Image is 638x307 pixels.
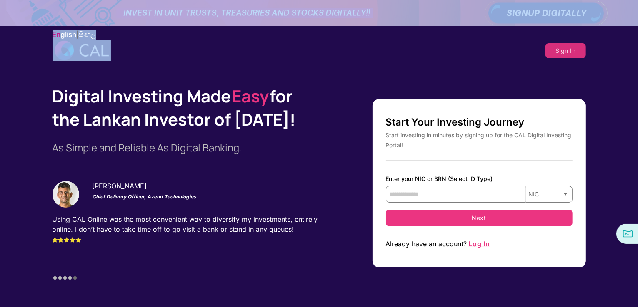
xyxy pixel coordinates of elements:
button: Sign In [545,43,586,58]
div: Using CAL Online was the most convenient way to diversify my investments, entirely online. I don’... [53,214,319,244]
span: NIC [528,190,558,198]
h1: Digital Investing Made for the Lankan Investor of [DATE]! [53,84,319,131]
span: glish [61,30,77,39]
span: සිං [79,30,96,39]
span: හල [85,30,96,39]
span: En [53,30,77,39]
button: Next [386,210,573,226]
label: Enter your NIC or BRN (Select ID Type) [386,174,573,184]
div: Already have an account? [386,236,573,251]
span: Easy [231,84,270,107]
h2: Start Your Investing Journey [386,116,573,129]
strong: Chief Delivery Officer, Azend Technologies [93,193,197,200]
div: [PERSON_NAME] [93,181,293,191]
label: | [53,30,96,40]
button: Log In [467,236,492,251]
div: Start investing in minutes by signing up for the CAL Digital Investing Portal! [386,130,573,150]
h2: As Simple and Reliable As Digital Banking. [53,141,319,154]
button: Select [559,186,572,202]
span: Log In [468,240,491,248]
